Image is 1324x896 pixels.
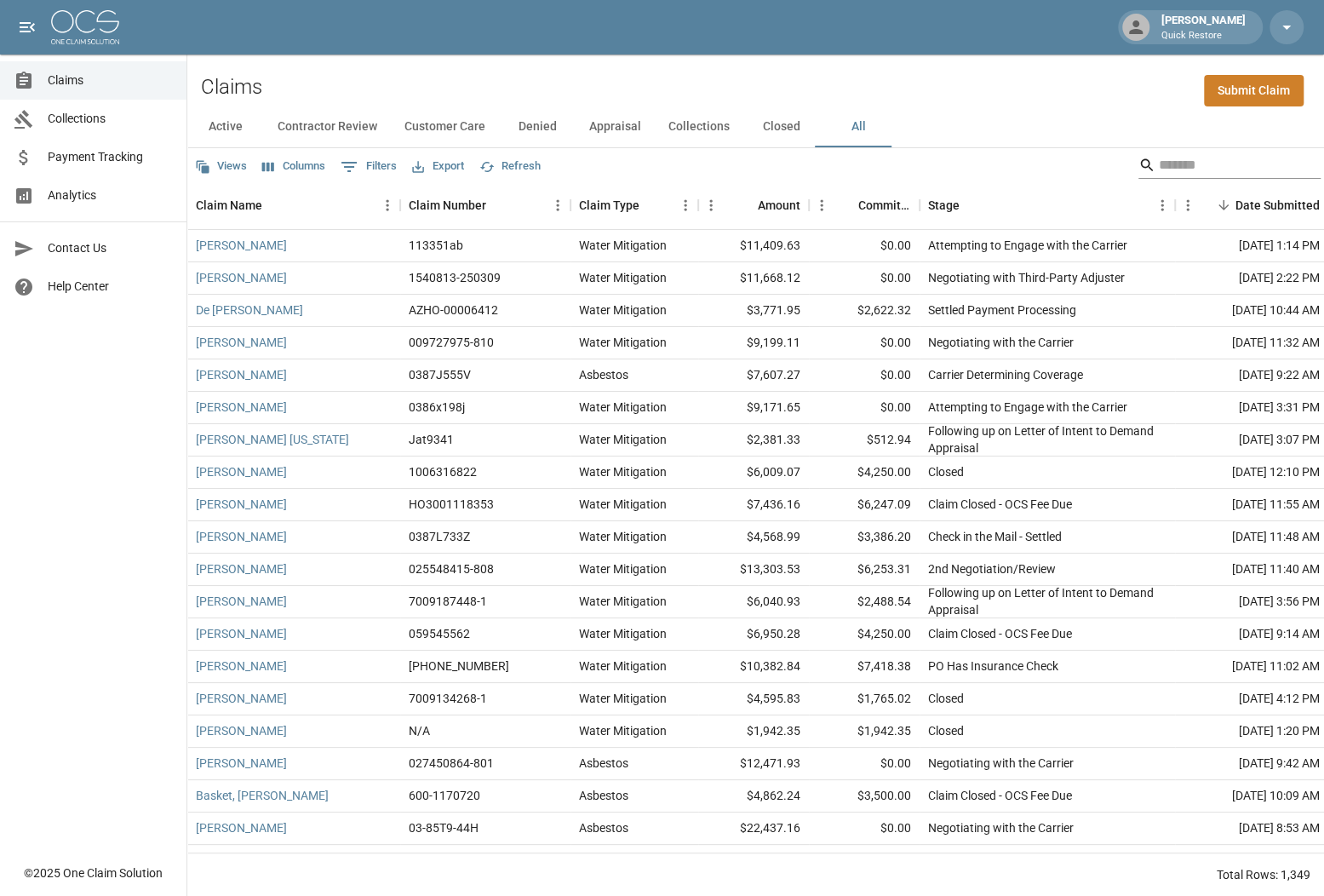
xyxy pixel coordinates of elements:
[187,106,1324,147] div: dynamic tabs
[928,755,1074,772] div: Negotiating with the Carrier
[196,399,287,416] a: [PERSON_NAME]
[48,187,173,204] span: Analytics
[409,463,477,480] div: 1006316822
[409,431,454,448] div: Jat9341
[758,181,800,229] div: Amount
[196,334,287,351] a: [PERSON_NAME]
[698,845,809,877] div: $32,660.39
[579,819,628,836] div: Asbestos
[928,496,1072,513] div: Claim Closed - OCS Fee Due
[196,366,287,383] a: [PERSON_NAME]
[809,586,920,618] div: $2,488.54
[809,327,920,359] div: $0.00
[196,625,287,642] a: [PERSON_NAME]
[1235,181,1320,229] div: Date Submitted
[579,593,667,610] div: Water Mitigation
[809,715,920,748] div: $1,942.35
[743,106,820,147] button: Closed
[409,625,470,642] div: 059545562
[579,852,628,869] div: Asbestos
[196,181,262,229] div: Claim Name
[809,181,920,229] div: Committed Amount
[196,658,287,675] a: [PERSON_NAME]
[409,366,471,383] div: 0387J555V
[579,722,667,739] div: Water Mitigation
[809,230,920,262] div: $0.00
[1161,29,1246,43] p: Quick Restore
[196,722,287,739] a: [PERSON_NAME]
[928,334,1074,351] div: Negotiating with the Carrier
[698,457,809,489] div: $6,009.07
[579,658,667,675] div: Water Mitigation
[809,554,920,586] div: $6,253.31
[928,722,964,739] div: Closed
[579,431,667,448] div: Water Mitigation
[928,422,1166,457] div: Following up on Letter of Intent to Demand Appraisal
[196,528,287,545] a: [PERSON_NAME]
[698,586,809,618] div: $6,040.93
[409,334,494,351] div: 009727975-810
[809,813,920,845] div: $0.00
[196,302,303,319] a: De [PERSON_NAME]
[1155,12,1252,43] div: [PERSON_NAME]
[196,496,287,513] a: [PERSON_NAME]
[196,787,329,804] a: Basket, [PERSON_NAME]
[698,780,809,813] div: $4,862.24
[187,181,400,229] div: Claim Name
[928,852,1072,869] div: Claim Closed - OCS Fee Due
[809,457,920,489] div: $4,250.00
[1149,192,1175,218] button: Menu
[409,302,498,319] div: AZHO-00006412
[809,192,834,218] button: Menu
[570,181,698,229] div: Claim Type
[196,690,287,707] a: [PERSON_NAME]
[809,392,920,424] div: $0.00
[834,193,858,217] button: Sort
[809,489,920,521] div: $6,247.09
[928,690,964,707] div: Closed
[375,192,400,218] button: Menu
[809,295,920,327] div: $2,622.32
[858,181,911,229] div: Committed Amount
[409,496,494,513] div: HO3001118353
[409,819,479,836] div: 03-85T9-44H
[191,153,251,180] button: Views
[196,819,287,836] a: [PERSON_NAME]
[809,424,920,457] div: $512.94
[960,193,983,217] button: Sort
[336,153,401,181] button: Show filters
[579,302,667,319] div: Water Mitigation
[196,463,287,480] a: [PERSON_NAME]
[1204,75,1304,106] a: Submit Claim
[698,424,809,457] div: $2,381.33
[475,153,545,180] button: Refresh
[201,75,262,100] h2: Claims
[196,593,287,610] a: [PERSON_NAME]
[409,722,430,739] div: N/A
[655,106,743,147] button: Collections
[698,489,809,521] div: $7,436.16
[809,359,920,392] div: $0.00
[734,193,758,217] button: Sort
[24,864,163,882] div: © 2025 One Claim Solution
[579,787,628,804] div: Asbestos
[809,262,920,295] div: $0.00
[1138,152,1321,182] div: Search
[698,813,809,845] div: $22,437.16
[928,237,1127,254] div: Attempting to Engage with the Carrier
[698,715,809,748] div: $1,942.35
[409,399,465,416] div: 0386x198j
[698,521,809,554] div: $4,568.99
[409,560,494,577] div: 025548415-808
[579,463,667,480] div: Water Mitigation
[928,819,1074,836] div: Negotiating with the Carrier
[579,690,667,707] div: Water Mitigation
[579,237,667,254] div: Water Mitigation
[639,193,663,217] button: Sort
[1175,192,1201,218] button: Menu
[258,153,330,180] button: Select columns
[579,181,639,229] div: Claim Type
[698,181,809,229] div: Amount
[579,496,667,513] div: Water Mitigation
[409,658,509,675] div: 01-009-044479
